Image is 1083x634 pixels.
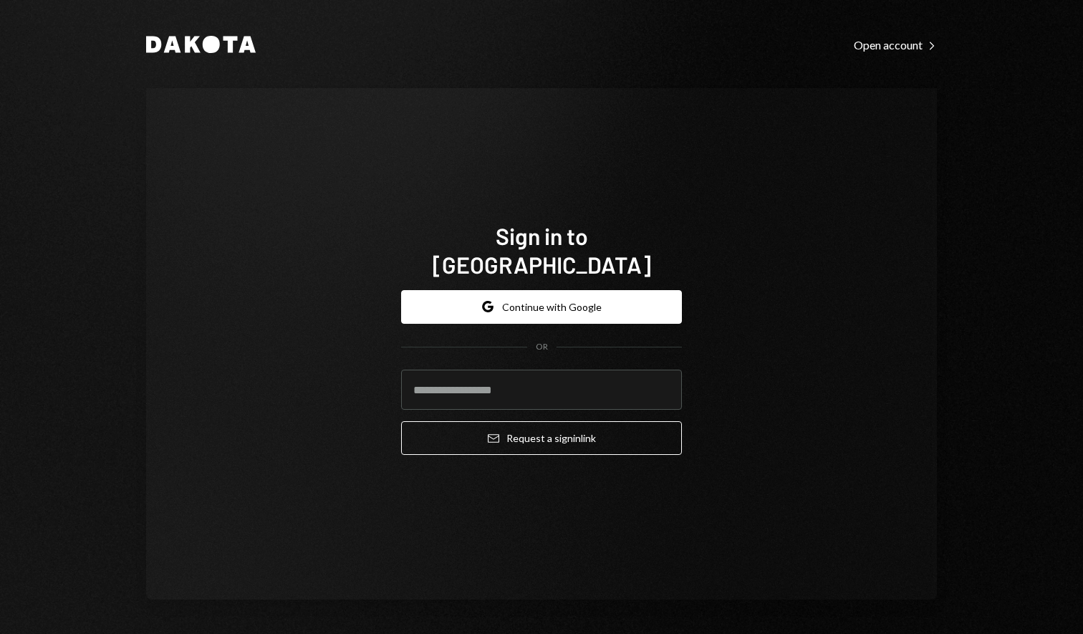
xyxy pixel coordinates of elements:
[401,290,682,324] button: Continue with Google
[401,221,682,279] h1: Sign in to [GEOGRAPHIC_DATA]
[401,421,682,455] button: Request a signinlink
[854,38,937,52] div: Open account
[536,341,548,353] div: OR
[854,37,937,52] a: Open account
